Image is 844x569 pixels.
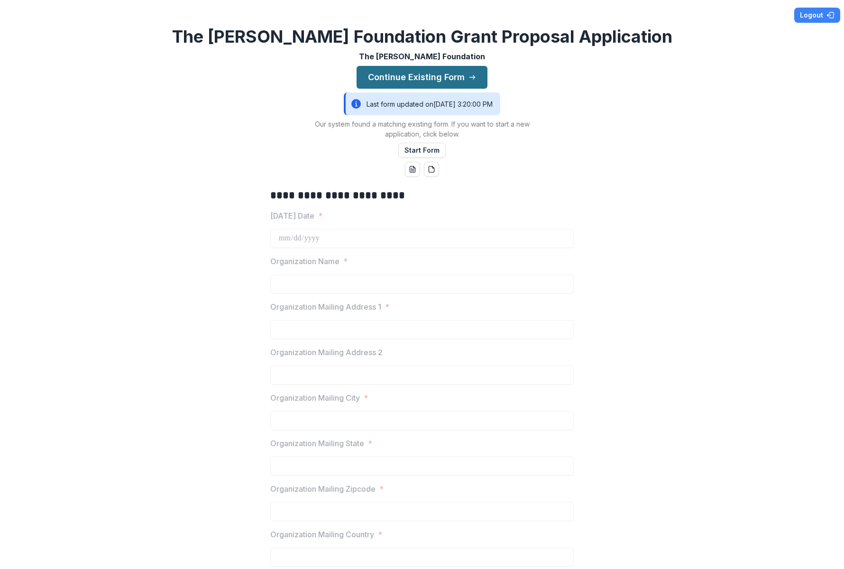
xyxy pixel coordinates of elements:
div: Last form updated on [DATE] 3:20:00 PM [344,92,500,115]
p: Organization Mailing Country [270,529,374,540]
p: Organization Mailing Address 2 [270,347,383,358]
h2: The [PERSON_NAME] Foundation Grant Proposal Application [172,27,672,47]
p: The [PERSON_NAME] Foundation [359,51,485,62]
p: Our system found a matching existing form. If you want to start a new application, click below. [303,119,541,139]
button: pdf-download [424,162,439,177]
p: Organization Name [270,256,339,267]
button: Continue Existing Form [357,66,487,89]
p: [DATE] Date [270,210,314,221]
p: Organization Mailing Zipcode [270,483,376,495]
button: Start Form [398,143,446,158]
p: Organization Mailing State [270,438,364,449]
p: Organization Mailing City [270,392,360,404]
button: Logout [794,8,840,23]
p: Organization Mailing Address 1 [270,301,381,312]
button: word-download [405,162,420,177]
